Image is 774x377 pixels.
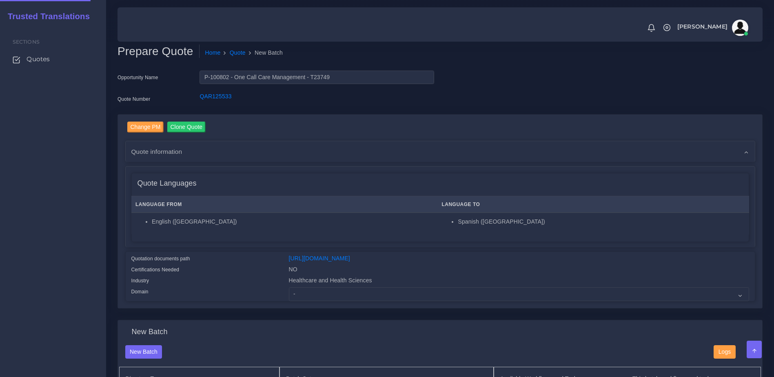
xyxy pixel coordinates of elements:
li: Spanish ([GEOGRAPHIC_DATA]) [458,217,745,226]
span: Logs [719,348,731,355]
div: Healthcare and Health Sciences [283,276,755,287]
span: Quotes [27,55,50,64]
button: New Batch [125,345,162,359]
label: Opportunity Name [118,74,158,81]
h4: Quote Languages [138,179,197,188]
a: [URL][DOMAIN_NAME] [289,255,350,262]
label: Quotation documents path [131,255,190,262]
th: Language From [131,196,437,213]
div: NO [283,265,755,276]
h2: Prepare Quote [118,44,200,58]
a: Home [205,49,221,57]
span: Quote information [131,147,182,156]
a: Quotes [6,51,100,68]
th: Language To [437,196,749,213]
label: Domain [131,288,149,295]
a: Quote [230,49,246,57]
a: QAR125533 [200,93,231,100]
a: [PERSON_NAME]avatar [673,20,751,36]
input: Clone Quote [167,122,206,133]
label: Quote Number [118,95,150,103]
input: Change PM [127,122,164,133]
label: Certifications Needed [131,266,180,273]
div: Quote information [126,141,755,162]
h4: New Batch [131,328,167,337]
li: English ([GEOGRAPHIC_DATA]) [152,217,433,226]
button: Logs [714,345,735,359]
a: Trusted Translations [2,10,90,23]
a: New Batch [125,348,162,355]
span: [PERSON_NAME] [677,24,727,29]
span: Sections [13,39,40,45]
label: Industry [131,277,149,284]
h2: Trusted Translations [2,11,90,21]
img: avatar [732,20,748,36]
li: New Batch [246,49,283,57]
